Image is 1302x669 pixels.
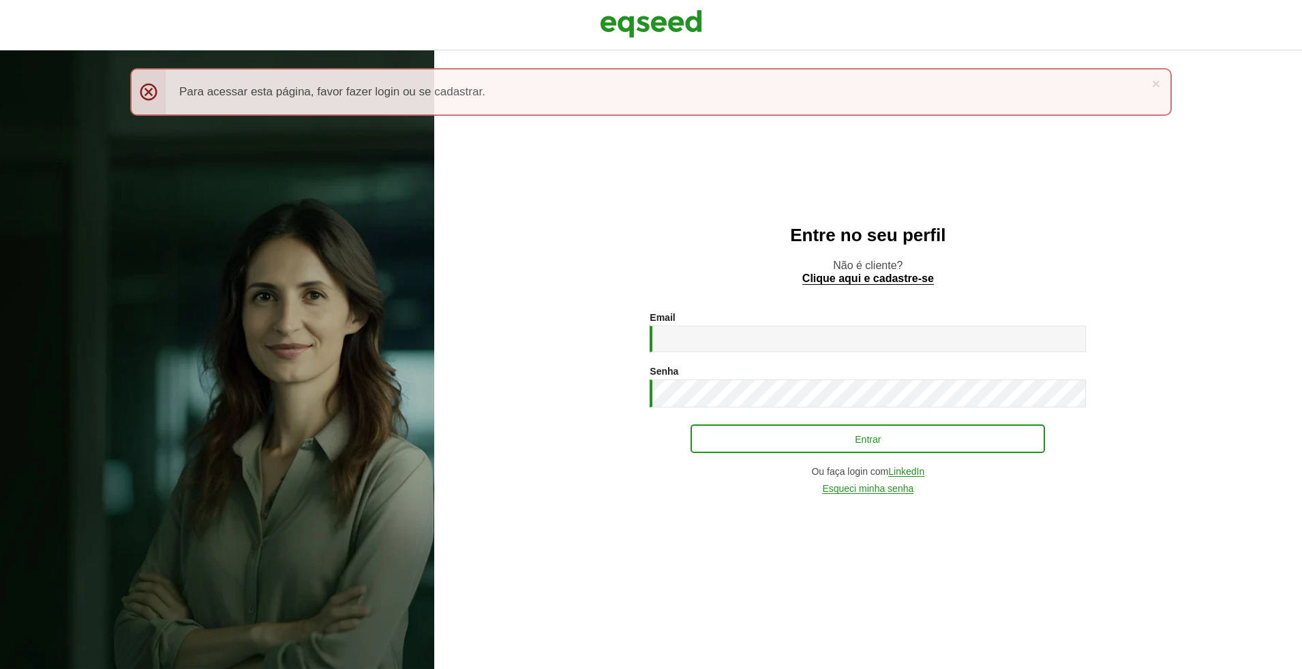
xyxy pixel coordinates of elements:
p: Não é cliente? [461,259,1275,285]
label: Email [650,313,675,322]
a: × [1152,76,1160,91]
img: EqSeed Logo [600,7,702,41]
a: LinkedIn [888,467,924,477]
a: Esqueci minha senha [822,484,913,494]
div: Para acessar esta página, favor fazer login ou se cadastrar. [130,68,1172,116]
button: Entrar [691,424,1045,453]
label: Senha [650,367,678,376]
a: Clique aqui e cadastre-se [802,273,934,285]
h2: Entre no seu perfil [461,225,1275,245]
div: Ou faça login com [650,467,1086,477]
